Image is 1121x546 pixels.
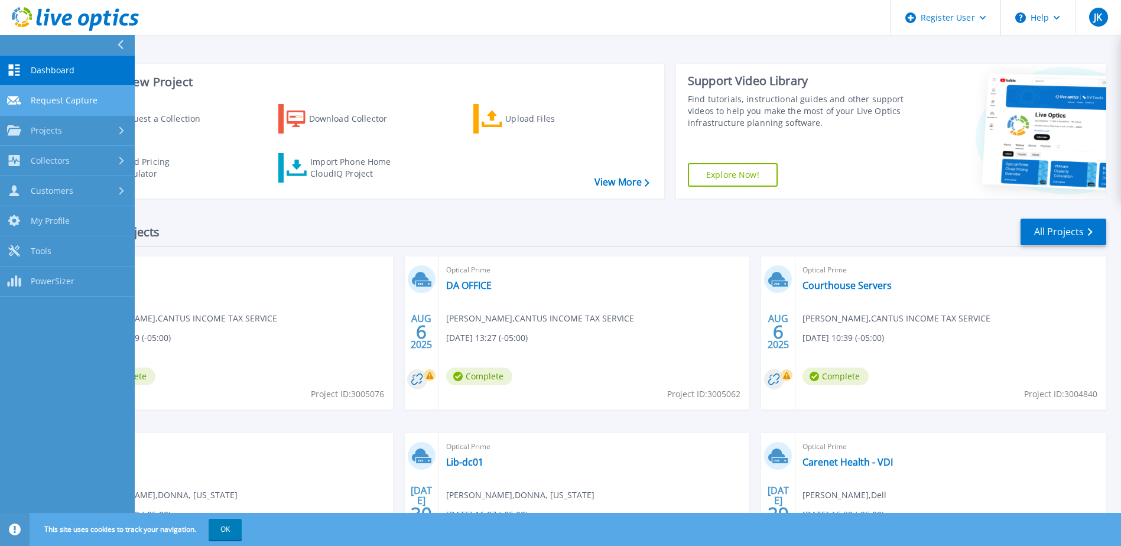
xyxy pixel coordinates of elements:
[84,76,649,89] h3: Start a New Project
[31,95,98,106] span: Request Capture
[802,489,886,502] span: [PERSON_NAME] , Dell
[310,156,402,180] div: Import Phone Home CloudIQ Project
[446,279,492,291] a: DA OFFICE
[89,489,238,502] span: [PERSON_NAME] , DONNA, [US_STATE]
[31,246,51,256] span: Tools
[309,107,404,131] div: Download Collector
[33,519,242,540] span: This site uses cookies to track your navigation.
[1094,12,1102,22] span: JK
[768,509,789,519] span: 29
[31,65,74,76] span: Dashboard
[802,440,1099,453] span: Optical Prime
[31,125,62,136] span: Projects
[1021,219,1106,245] a: All Projects
[31,155,70,166] span: Collectors
[84,153,216,183] a: Cloud Pricing Calculator
[31,276,74,287] span: PowerSizer
[473,104,605,134] a: Upload Files
[802,456,893,468] a: Carenet Health - VDI
[31,216,70,226] span: My Profile
[410,310,433,353] div: AUG 2025
[446,312,634,325] span: [PERSON_NAME] , CANTUS INCOME TAX SERVICE
[31,186,73,196] span: Customers
[410,487,433,530] div: [DATE] 2025
[446,508,528,521] span: [DATE] 16:07 (-05:00)
[446,368,512,385] span: Complete
[688,73,907,89] div: Support Video Library
[767,310,789,353] div: AUG 2025
[116,156,210,180] div: Cloud Pricing Calculator
[802,331,884,344] span: [DATE] 10:39 (-05:00)
[89,440,386,453] span: Optical Prime
[84,104,216,134] a: Request a Collection
[446,489,594,502] span: [PERSON_NAME] , DONNA, [US_STATE]
[505,107,600,131] div: Upload Files
[594,177,649,188] a: View More
[802,264,1099,277] span: Optical Prime
[802,279,892,291] a: Courthouse Servers
[89,264,386,277] span: Optical Prime
[1024,388,1097,401] span: Project ID: 3004840
[688,93,907,129] div: Find tutorials, instructional guides and other support videos to help you make the most of your L...
[411,509,432,519] span: 30
[446,264,743,277] span: Optical Prime
[311,388,384,401] span: Project ID: 3005076
[802,368,869,385] span: Complete
[446,331,528,344] span: [DATE] 13:27 (-05:00)
[667,388,740,401] span: Project ID: 3005062
[802,312,990,325] span: [PERSON_NAME] , CANTUS INCOME TAX SERVICE
[416,327,427,337] span: 6
[209,519,242,540] button: OK
[688,163,778,187] a: Explore Now!
[802,508,884,521] span: [DATE] 15:39 (-05:00)
[278,104,410,134] a: Download Collector
[767,487,789,530] div: [DATE] 2025
[89,312,277,325] span: [PERSON_NAME] , CANTUS INCOME TAX SERVICE
[773,327,784,337] span: 6
[446,440,743,453] span: Optical Prime
[446,456,483,468] a: Lib-dc01
[118,107,212,131] div: Request a Collection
